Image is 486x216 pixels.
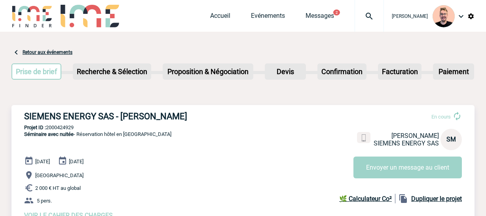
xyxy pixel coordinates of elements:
[35,159,50,164] span: [DATE]
[11,124,475,130] p: 2000424929
[210,12,230,23] a: Accueil
[431,114,451,120] span: En cours
[353,157,462,178] button: Envoyer un message au client
[411,195,462,203] b: Dupliquer le projet
[446,136,456,143] span: SM
[35,172,84,178] span: [GEOGRAPHIC_DATA]
[306,12,334,23] a: Messages
[11,5,53,27] img: IME-Finder
[251,12,285,23] a: Evénements
[69,159,84,164] span: [DATE]
[339,195,392,203] b: 🌿 Calculateur Co²
[24,111,262,121] h3: SIEMENS ENERGY SAS - [PERSON_NAME]
[12,64,61,79] p: Prise de brief
[266,64,305,79] p: Devis
[434,64,473,79] p: Paiement
[163,64,252,79] p: Proposition & Négociation
[433,5,455,27] img: 129741-1.png
[399,194,408,203] img: file_copy-black-24dp.png
[379,64,421,79] p: Facturation
[23,50,72,55] a: Retour aux événements
[360,134,367,141] img: portable.png
[74,64,150,79] p: Recherche & Sélection
[318,64,366,79] p: Confirmation
[35,185,81,191] span: 2 000 € HT au global
[24,131,171,137] span: - Réservation hôtel en [GEOGRAPHIC_DATA]
[24,124,46,130] b: Projet ID :
[333,10,340,15] button: 2
[37,198,52,204] span: 5 pers.
[391,132,439,140] span: [PERSON_NAME]
[339,194,395,203] a: 🌿 Calculateur Co²
[374,140,439,147] span: SIEMENS ENERGY SAS
[24,131,74,137] span: Séminaire avec nuitée
[392,13,428,19] span: [PERSON_NAME]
